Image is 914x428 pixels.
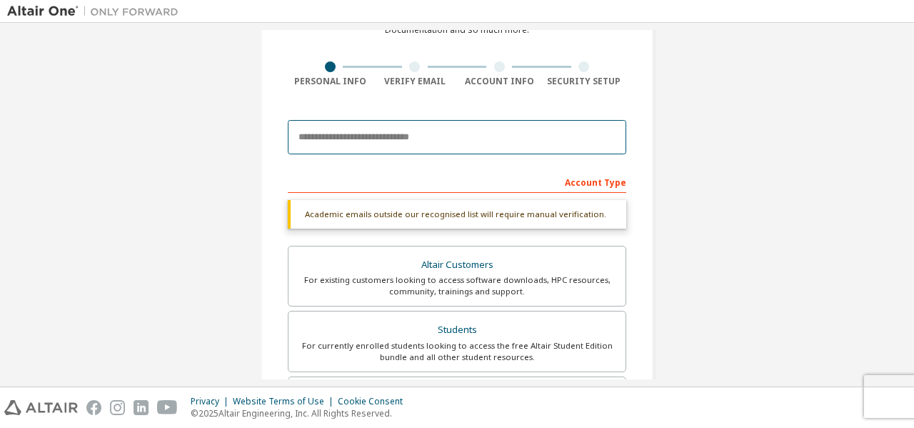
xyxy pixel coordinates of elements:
div: Privacy [191,396,233,407]
img: linkedin.svg [134,400,149,415]
img: facebook.svg [86,400,101,415]
div: Security Setup [542,76,627,87]
div: For existing customers looking to access software downloads, HPC resources, community, trainings ... [297,274,617,297]
div: Personal Info [288,76,373,87]
p: © 2025 Altair Engineering, Inc. All Rights Reserved. [191,407,411,419]
img: youtube.svg [157,400,178,415]
div: Account Info [457,76,542,87]
img: instagram.svg [110,400,125,415]
img: altair_logo.svg [4,400,78,415]
div: Altair Customers [297,255,617,275]
img: Altair One [7,4,186,19]
div: Students [297,320,617,340]
div: For currently enrolled students looking to access the free Altair Student Edition bundle and all ... [297,340,617,363]
div: Cookie Consent [338,396,411,407]
div: Verify Email [373,76,458,87]
div: Website Terms of Use [233,396,338,407]
div: Account Type [288,170,626,193]
div: Academic emails outside our recognised list will require manual verification. [288,200,626,229]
